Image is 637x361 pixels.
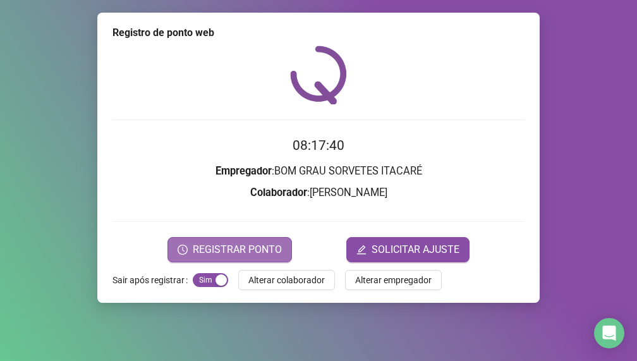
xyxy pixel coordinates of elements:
[345,270,442,290] button: Alterar empregador
[238,270,335,290] button: Alterar colaborador
[178,245,188,255] span: clock-circle
[167,237,292,262] button: REGISTRAR PONTO
[112,185,525,201] h3: : [PERSON_NAME]
[193,242,282,257] span: REGISTRAR PONTO
[355,273,432,287] span: Alterar empregador
[290,46,347,104] img: QRPoint
[215,165,272,177] strong: Empregador
[372,242,459,257] span: SOLICITAR AJUSTE
[112,163,525,180] h3: : BOM GRAU SORVETES ITACARÉ
[346,237,470,262] button: editSOLICITAR AJUSTE
[594,318,624,348] div: Open Intercom Messenger
[112,270,193,290] label: Sair após registrar
[112,25,525,40] div: Registro de ponto web
[248,273,325,287] span: Alterar colaborador
[293,138,344,153] time: 08:17:40
[356,245,367,255] span: edit
[250,187,307,199] strong: Colaborador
